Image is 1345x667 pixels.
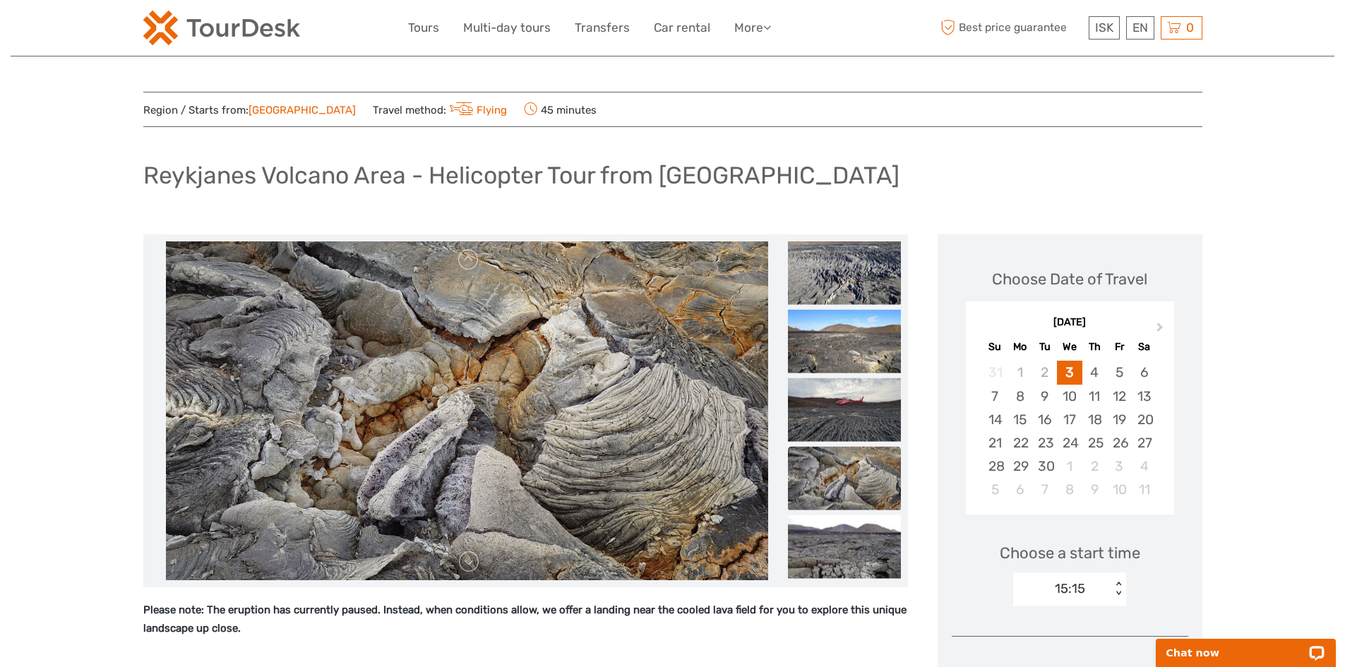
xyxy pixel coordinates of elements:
div: Choose Friday, October 10th, 2025 [1107,478,1132,501]
div: Choose Sunday, September 7th, 2025 [983,385,1008,408]
div: Choose Sunday, September 28th, 2025 [983,455,1008,478]
span: 45 minutes [524,100,597,119]
div: Choose Monday, September 15th, 2025 [1008,408,1032,431]
div: Choose Monday, September 29th, 2025 [1008,455,1032,478]
div: Choose Wednesday, October 8th, 2025 [1057,478,1082,501]
div: Choose Saturday, September 27th, 2025 [1132,431,1156,455]
div: Choose Tuesday, September 23rd, 2025 [1032,431,1057,455]
div: Not available Sunday, August 31st, 2025 [983,361,1008,384]
div: Choose Sunday, September 21st, 2025 [983,431,1008,455]
div: Th [1082,337,1107,356]
div: Choose Tuesday, September 9th, 2025 [1032,385,1057,408]
span: Best price guarantee [938,16,1085,40]
img: 120-15d4194f-c635-41b9-a512-a3cb382bfb57_logo_small.png [143,11,300,45]
div: Choose Friday, September 19th, 2025 [1107,408,1132,431]
div: Mo [1008,337,1032,356]
img: 0952e64b115c49279f9b79aa19521b38_slider_thumbnail.jpeg [788,310,901,373]
button: Next Month [1150,319,1173,342]
h1: Reykjanes Volcano Area - Helicopter Tour from [GEOGRAPHIC_DATA] [143,161,899,190]
a: Flying [446,104,508,116]
div: Sa [1132,337,1156,356]
a: More [734,18,771,38]
div: Choose Date of Travel [992,268,1147,290]
img: 5762fb6f68734ba5b9a0a9adef3cfb79_slider_thumbnail.jpeg [788,241,901,305]
div: We [1057,337,1082,356]
div: Choose Monday, September 22nd, 2025 [1008,431,1032,455]
div: Choose Saturday, September 13th, 2025 [1132,385,1156,408]
span: Travel method: [373,100,508,119]
div: Choose Thursday, September 18th, 2025 [1082,408,1107,431]
span: Choose a start time [1000,542,1140,564]
div: Choose Friday, September 12th, 2025 [1107,385,1132,408]
div: [DATE] [966,316,1174,330]
a: Transfers [575,18,630,38]
div: Not available Tuesday, September 2nd, 2025 [1032,361,1057,384]
div: Choose Monday, September 8th, 2025 [1008,385,1032,408]
img: 946dc108ec8b4417a3f2743ab569be69_slider_thumbnail.jpeg [788,515,901,579]
a: Tours [408,18,439,38]
div: Choose Saturday, September 20th, 2025 [1132,408,1156,431]
a: [GEOGRAPHIC_DATA] [249,104,356,116]
div: Choose Friday, September 26th, 2025 [1107,431,1132,455]
img: c5057c86f1da4f1f860b184ed97a890b_slider_thumbnail.jpeg [788,378,901,442]
div: Choose Saturday, October 4th, 2025 [1132,455,1156,478]
div: Choose Wednesday, October 1st, 2025 [1057,455,1082,478]
div: Choose Wednesday, September 10th, 2025 [1057,385,1082,408]
span: Region / Starts from: [143,103,356,118]
div: Choose Wednesday, September 24th, 2025 [1057,431,1082,455]
div: Choose Thursday, September 11th, 2025 [1082,385,1107,408]
div: EN [1126,16,1154,40]
div: Choose Friday, September 5th, 2025 [1107,361,1132,384]
div: month 2025-09 [970,361,1169,501]
div: < > [1113,582,1125,596]
div: Choose Saturday, October 11th, 2025 [1132,478,1156,501]
img: 3446caba739942f6b26716bac993c161_slider_thumbnail.jpeg [788,447,901,510]
span: ISK [1095,20,1113,35]
span: 0 [1184,20,1196,35]
div: Not available Monday, September 1st, 2025 [1008,361,1032,384]
div: Choose Thursday, September 4th, 2025 [1082,361,1107,384]
div: Choose Thursday, September 25th, 2025 [1082,431,1107,455]
div: Choose Friday, October 3rd, 2025 [1107,455,1132,478]
a: Multi-day tours [463,18,551,38]
a: Car rental [654,18,710,38]
iframe: LiveChat chat widget [1147,623,1345,667]
div: Tu [1032,337,1057,356]
div: Choose Tuesday, September 30th, 2025 [1032,455,1057,478]
div: Choose Tuesday, September 16th, 2025 [1032,408,1057,431]
strong: Please note: The eruption has currently paused. Instead, when conditions allow, we offer a landin... [143,603,907,635]
img: 3446caba739942f6b26716bac993c161_main_slider.jpeg [166,241,768,580]
div: 15:15 [1055,579,1085,598]
div: Choose Sunday, September 14th, 2025 [983,408,1008,431]
div: Choose Wednesday, September 3rd, 2025 [1057,361,1082,384]
div: Choose Monday, October 6th, 2025 [1008,478,1032,501]
div: Choose Saturday, September 6th, 2025 [1132,361,1156,384]
div: Choose Thursday, October 9th, 2025 [1082,478,1107,501]
div: Su [983,337,1008,356]
div: Choose Wednesday, September 17th, 2025 [1057,408,1082,431]
div: Fr [1107,337,1132,356]
div: Choose Tuesday, October 7th, 2025 [1032,478,1057,501]
div: Choose Thursday, October 2nd, 2025 [1082,455,1107,478]
div: Choose Sunday, October 5th, 2025 [983,478,1008,501]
